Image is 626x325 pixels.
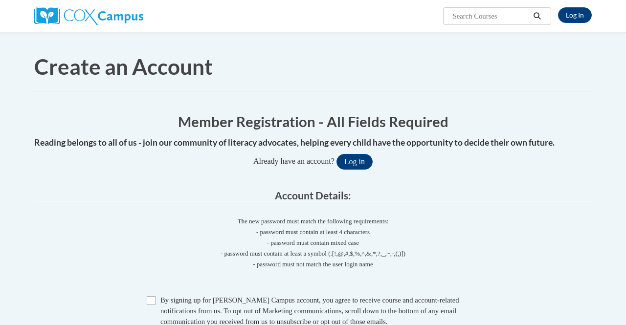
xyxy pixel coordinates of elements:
[452,10,530,22] input: Search Courses
[34,7,143,25] img: Cox Campus
[253,157,335,165] span: Already have an account?
[34,136,592,149] h4: Reading belongs to all of us - join our community of literacy advocates, helping every child have...
[533,13,542,20] i: 
[34,111,592,131] h1: Member Registration - All Fields Required
[34,227,592,270] span: - password must contain at least 4 characters - password must contain mixed case - password must ...
[34,54,213,79] span: Create an Account
[530,10,545,22] button: Search
[558,7,592,23] a: Log In
[336,154,373,170] button: Log in
[238,217,389,225] span: The new password must match the following requirements:
[275,189,351,201] span: Account Details:
[34,11,143,20] a: Cox Campus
